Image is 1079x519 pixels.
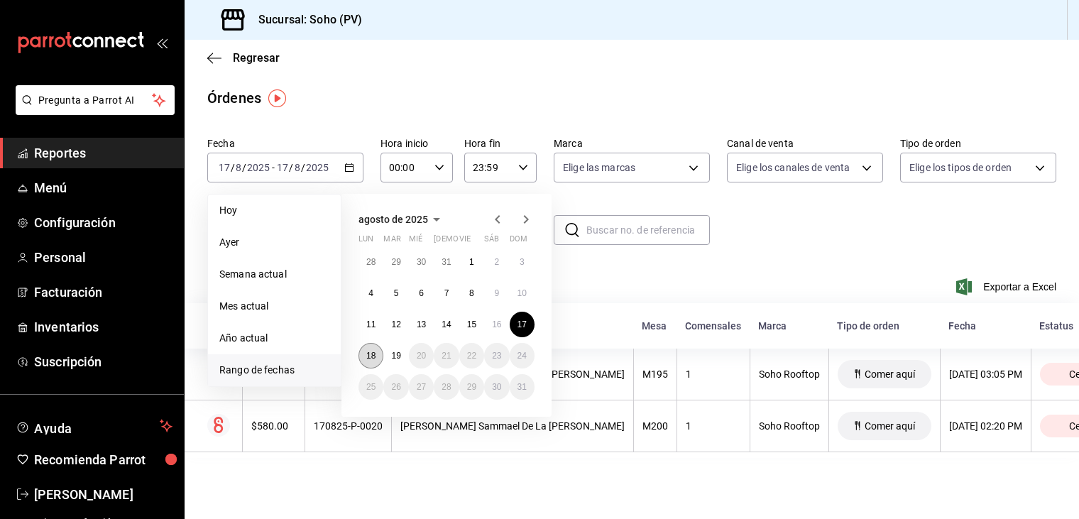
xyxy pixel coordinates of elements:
[459,234,471,249] abbr: viernes
[517,288,527,298] abbr: 10 de agosto de 2025
[409,234,422,249] abbr: miércoles
[358,249,383,275] button: 28 de julio de 2025
[219,363,329,378] span: Rango de fechas
[494,257,499,267] abbr: 2 de agosto de 2025
[366,257,376,267] abbr: 28 de julio de 2025
[218,162,231,173] input: --
[219,267,329,282] span: Semana actual
[459,343,484,368] button: 22 de agosto de 2025
[510,280,535,306] button: 10 de agosto de 2025
[517,319,527,329] abbr: 17 de agosto de 2025
[467,319,476,329] abbr: 15 de agosto de 2025
[219,203,329,218] span: Hoy
[442,351,451,361] abbr: 21 de agosto de 2025
[520,257,525,267] abbr: 3 de agosto de 2025
[510,374,535,400] button: 31 de agosto de 2025
[859,368,921,380] span: Comer aquí
[391,382,400,392] abbr: 26 de agosto de 2025
[736,160,850,175] span: Elige los canales de venta
[314,420,383,432] div: 170825-P-0020
[276,162,289,173] input: --
[685,320,741,332] div: Comensales
[391,319,400,329] abbr: 12 de agosto de 2025
[510,312,535,337] button: 17 de agosto de 2025
[400,420,625,432] div: [PERSON_NAME] Sammael De La [PERSON_NAME]
[759,420,820,432] div: Soho Rooftop
[358,312,383,337] button: 11 de agosto de 2025
[409,312,434,337] button: 13 de agosto de 2025
[268,89,286,107] img: Tooltip marker
[391,257,400,267] abbr: 29 de julio de 2025
[517,382,527,392] abbr: 31 de agosto de 2025
[442,382,451,392] abbr: 28 de agosto de 2025
[368,288,373,298] abbr: 4 de agosto de 2025
[434,312,459,337] button: 14 de agosto de 2025
[434,343,459,368] button: 21 de agosto de 2025
[417,257,426,267] abbr: 30 de julio de 2025
[417,319,426,329] abbr: 13 de agosto de 2025
[358,374,383,400] button: 25 de agosto de 2025
[10,103,175,118] a: Pregunta a Parrot AI
[366,319,376,329] abbr: 11 de agosto de 2025
[34,485,172,504] span: [PERSON_NAME]
[484,249,509,275] button: 2 de agosto de 2025
[294,162,301,173] input: --
[219,299,329,314] span: Mes actual
[517,351,527,361] abbr: 24 de agosto de 2025
[419,288,424,298] abbr: 6 de agosto de 2025
[34,248,172,267] span: Personal
[366,382,376,392] abbr: 25 de agosto de 2025
[207,51,280,65] button: Regresar
[391,351,400,361] abbr: 19 de agosto de 2025
[510,234,527,249] abbr: domingo
[383,374,408,400] button: 26 de agosto de 2025
[383,312,408,337] button: 12 de agosto de 2025
[464,138,537,148] label: Hora fin
[34,213,172,232] span: Configuración
[758,320,820,332] div: Marca
[233,51,280,65] span: Regresar
[272,162,275,173] span: -
[900,138,1056,148] label: Tipo de orden
[207,87,261,109] div: Órdenes
[459,280,484,306] button: 8 de agosto de 2025
[859,420,921,432] span: Comer aquí
[358,234,373,249] abbr: lunes
[959,278,1056,295] span: Exportar a Excel
[246,162,270,173] input: ----
[459,312,484,337] button: 15 de agosto de 2025
[459,374,484,400] button: 29 de agosto de 2025
[434,280,459,306] button: 7 de agosto de 2025
[409,249,434,275] button: 30 de julio de 2025
[380,138,453,148] label: Hora inicio
[686,420,741,432] div: 1
[207,138,363,148] label: Fecha
[909,160,1012,175] span: Elige los tipos de orden
[34,450,172,469] span: Recomienda Parrot
[231,162,235,173] span: /
[409,280,434,306] button: 6 de agosto de 2025
[383,280,408,306] button: 5 de agosto de 2025
[34,417,154,435] span: Ayuda
[837,320,931,332] div: Tipo de orden
[492,319,501,329] abbr: 16 de agosto de 2025
[484,234,499,249] abbr: sábado
[219,331,329,346] span: Año actual
[235,162,242,173] input: --
[949,368,1022,380] div: [DATE] 03:05 PM
[434,249,459,275] button: 31 de julio de 2025
[358,280,383,306] button: 4 de agosto de 2025
[247,11,363,28] h3: Sucursal: Soho (PV)
[948,320,1022,332] div: Fecha
[484,343,509,368] button: 23 de agosto de 2025
[34,143,172,163] span: Reportes
[409,343,434,368] button: 20 de agosto de 2025
[642,420,668,432] div: M200
[383,249,408,275] button: 29 de julio de 2025
[358,214,428,225] span: agosto de 2025
[301,162,305,173] span: /
[563,160,635,175] span: Elige las marcas
[394,288,399,298] abbr: 5 de agosto de 2025
[484,280,509,306] button: 9 de agosto de 2025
